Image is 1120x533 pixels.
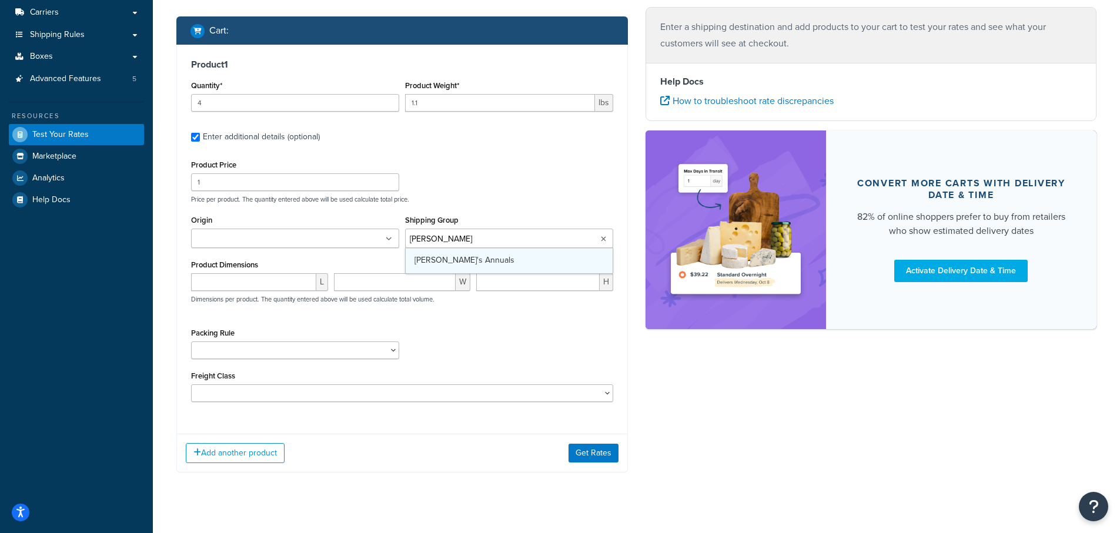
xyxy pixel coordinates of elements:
[32,152,76,162] span: Marketplace
[132,74,136,84] span: 5
[660,75,1082,89] h4: Help Docs
[9,146,144,167] a: Marketplace
[191,328,235,337] label: Packing Rule
[191,59,613,71] h3: Product 1
[191,133,200,142] input: Enter additional details (optional)
[9,167,144,189] a: Analytics
[414,254,514,266] span: [PERSON_NAME]'s Annuals
[1079,492,1108,521] button: Open Resource Center
[660,19,1082,52] p: Enter a shipping destination and add products to your cart to test your rates and see what your c...
[405,94,595,112] input: 0.00
[32,173,65,183] span: Analytics
[30,52,53,62] span: Boxes
[191,260,258,269] label: Product Dimensions
[894,260,1028,282] a: Activate Delivery Date & Time
[186,443,285,463] button: Add another product
[663,148,808,311] img: feature-image-ddt-36eae7f7280da8017bfb280eaccd9c446f90b1fe08728e4019434db127062ab4.png
[203,129,320,145] div: Enter additional details (optional)
[32,195,71,205] span: Help Docs
[854,210,1069,238] div: 82% of online shoppers prefer to buy from retailers who show estimated delivery dates
[595,94,613,112] span: lbs
[600,273,613,291] span: H
[406,247,613,273] a: [PERSON_NAME]'s Annuals
[405,216,459,224] label: Shipping Group
[30,74,101,84] span: Advanced Features
[569,444,618,462] button: Get Rates
[9,124,144,145] a: Test Your Rates
[9,68,144,90] li: Advanced Features
[30,8,59,18] span: Carriers
[9,68,144,90] a: Advanced Features5
[191,160,236,169] label: Product Price
[32,130,89,140] span: Test Your Rates
[191,371,235,380] label: Freight Class
[191,81,222,90] label: Quantity*
[30,30,85,40] span: Shipping Rules
[191,94,399,112] input: 0.0
[9,24,144,46] a: Shipping Rules
[188,195,616,203] p: Price per product. The quantity entered above will be used calculate total price.
[456,273,470,291] span: W
[405,81,459,90] label: Product Weight*
[9,2,144,24] a: Carriers
[191,216,212,224] label: Origin
[9,111,144,121] div: Resources
[209,25,229,36] h2: Cart :
[188,295,434,303] p: Dimensions per product. The quantity entered above will be used calculate total volume.
[316,273,328,291] span: L
[9,189,144,210] a: Help Docs
[9,46,144,68] a: Boxes
[660,94,834,108] a: How to troubleshoot rate discrepancies
[854,177,1069,201] div: Convert more carts with delivery date & time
